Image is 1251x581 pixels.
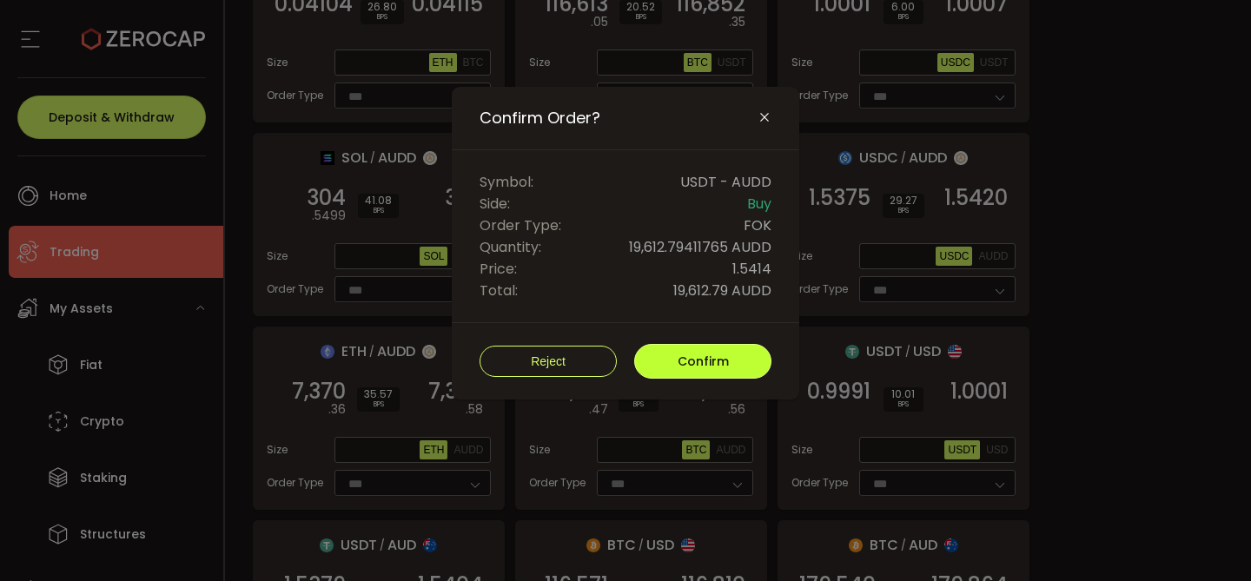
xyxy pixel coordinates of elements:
[480,108,600,129] span: Confirm Order?
[531,354,566,368] span: Reject
[732,258,771,280] span: 1.5414
[480,171,533,193] span: Symbol:
[480,193,510,215] span: Side:
[480,280,518,301] span: Total:
[629,236,771,258] span: 19,612.79411765 AUDD
[678,353,729,370] span: Confirm
[680,171,771,193] span: USDT - AUDD
[480,215,561,236] span: Order Type:
[747,193,771,215] span: Buy
[744,215,771,236] span: FOK
[673,280,771,301] span: 19,612.79 AUDD
[480,236,541,258] span: Quantity:
[480,346,617,377] button: Reject
[1164,498,1251,581] iframe: Chat Widget
[758,110,771,126] button: Close
[634,344,771,379] button: Confirm
[452,87,799,399] div: Confirm Order?
[480,258,517,280] span: Price:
